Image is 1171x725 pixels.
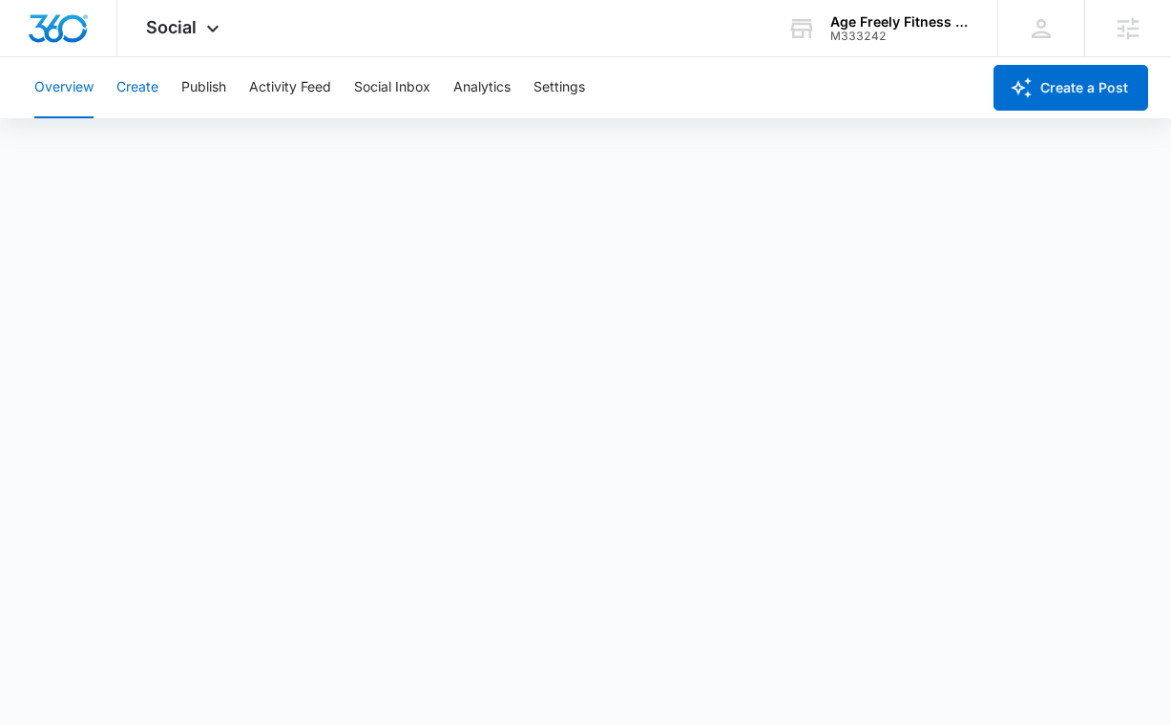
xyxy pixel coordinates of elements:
button: Activity Feed [249,57,331,118]
button: Create [116,57,158,118]
button: Social Inbox [354,57,430,118]
button: Analytics [453,57,511,118]
div: account id [830,30,970,43]
button: Publish [181,57,226,118]
div: account name [830,14,970,30]
span: Social [146,17,197,37]
button: Create a Post [993,65,1148,111]
button: Settings [533,57,585,118]
button: Overview [34,57,94,118]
